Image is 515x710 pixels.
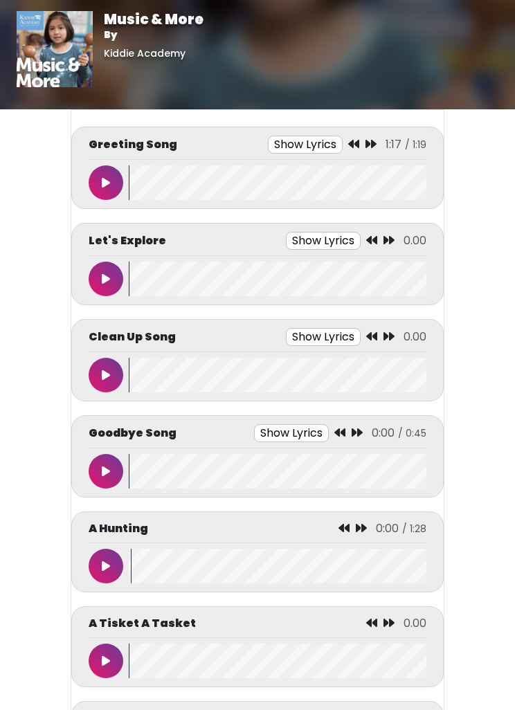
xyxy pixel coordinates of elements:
[89,615,196,632] p: A Tisket A Tasket
[286,328,361,346] button: Show Lyrics
[104,11,204,28] h1: Music & More
[286,232,361,250] button: Show Lyrics
[405,138,426,152] span: / 1:19
[402,522,426,536] span: / 1:28
[404,615,426,631] span: 0.00
[404,329,426,345] span: 0.00
[386,136,401,152] span: 1:17
[268,136,343,154] button: Show Lyrics
[89,520,148,537] p: A Hunting
[404,233,426,248] span: 0.00
[89,136,177,153] p: Greeting Song
[104,48,204,60] h6: Kiddie Academy
[104,28,204,42] p: By
[376,520,399,536] span: 0:00
[17,11,93,87] img: 01vrkzCYTteBT1eqlInO
[89,329,176,345] p: Clean Up Song
[89,233,166,249] p: Let's Explore
[254,424,329,442] button: Show Lyrics
[398,426,426,440] span: / 0:45
[372,425,395,441] span: 0:00
[89,425,177,442] p: Goodbye Song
